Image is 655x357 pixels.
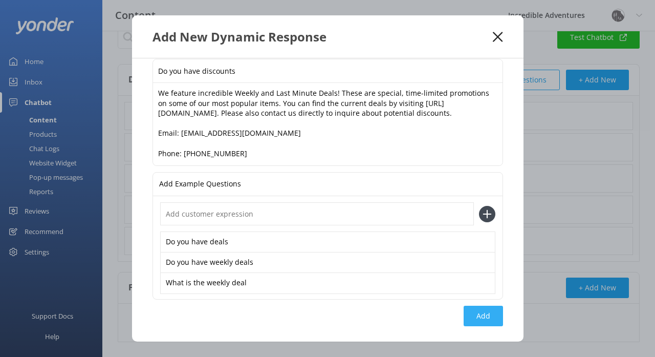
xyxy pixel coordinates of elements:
[160,252,495,274] div: Do you have weekly deals
[159,173,241,196] p: Add Example Questions
[160,202,474,225] input: Add customer expression
[160,272,495,294] div: What is the weekly deal
[152,28,493,45] div: Add New Dynamic Response
[160,232,495,253] div: Do you have deals
[493,32,503,42] button: Close
[153,59,503,82] input: Type a new question...
[153,83,503,165] textarea: We feature incredible Weekly and Last Minute Deals! These are special, time-limited promotions on...
[464,306,503,326] button: Add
